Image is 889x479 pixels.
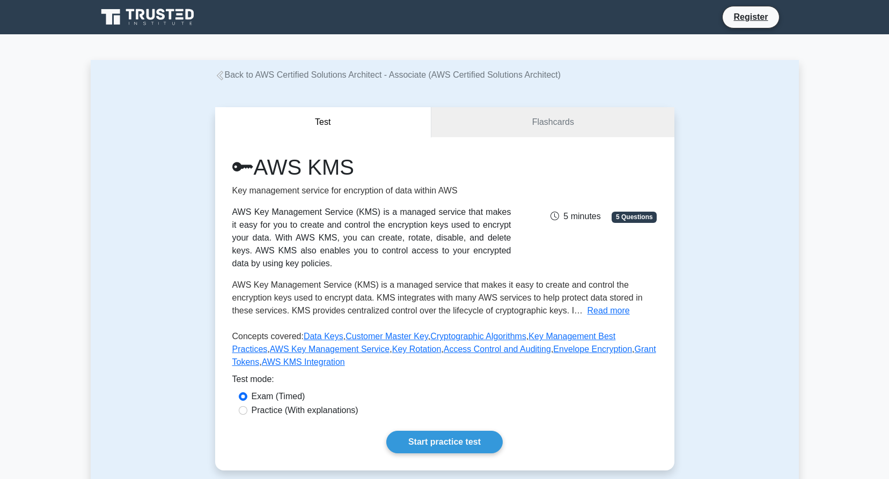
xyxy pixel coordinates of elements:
a: Envelope Encryption [553,345,632,354]
a: Data Keys [304,332,343,341]
div: Test mode: [232,373,657,390]
a: Start practice test [386,431,503,453]
a: AWS Key Management Service [270,345,390,354]
a: Grant Tokens [232,345,656,366]
a: AWS KMS Integration [262,357,345,366]
a: Cryptographic Algorithms [430,332,526,341]
label: Exam (Timed) [252,390,305,403]
span: AWS Key Management Service (KMS) is a managed service that makes it easy to create and control th... [232,280,643,315]
span: 5 Questions [612,212,657,222]
button: Read more [587,304,630,317]
div: AWS Key Management Service (KMS) is a managed service that makes it easy for you to create and co... [232,206,511,270]
a: Back to AWS Certified Solutions Architect - Associate (AWS Certified Solutions Architect) [215,70,561,79]
a: Access Control and Auditing [444,345,551,354]
a: Register [727,10,774,24]
p: Concepts covered: , , , , , , , , , [232,330,657,373]
a: Customer Master Key [346,332,428,341]
a: Key Rotation [392,345,442,354]
span: 5 minutes [550,212,600,221]
p: Key management service for encryption of data within AWS [232,184,511,197]
label: Practice (With explanations) [252,404,358,417]
h1: AWS KMS [232,154,511,180]
a: Flashcards [431,107,674,138]
button: Test [215,107,432,138]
